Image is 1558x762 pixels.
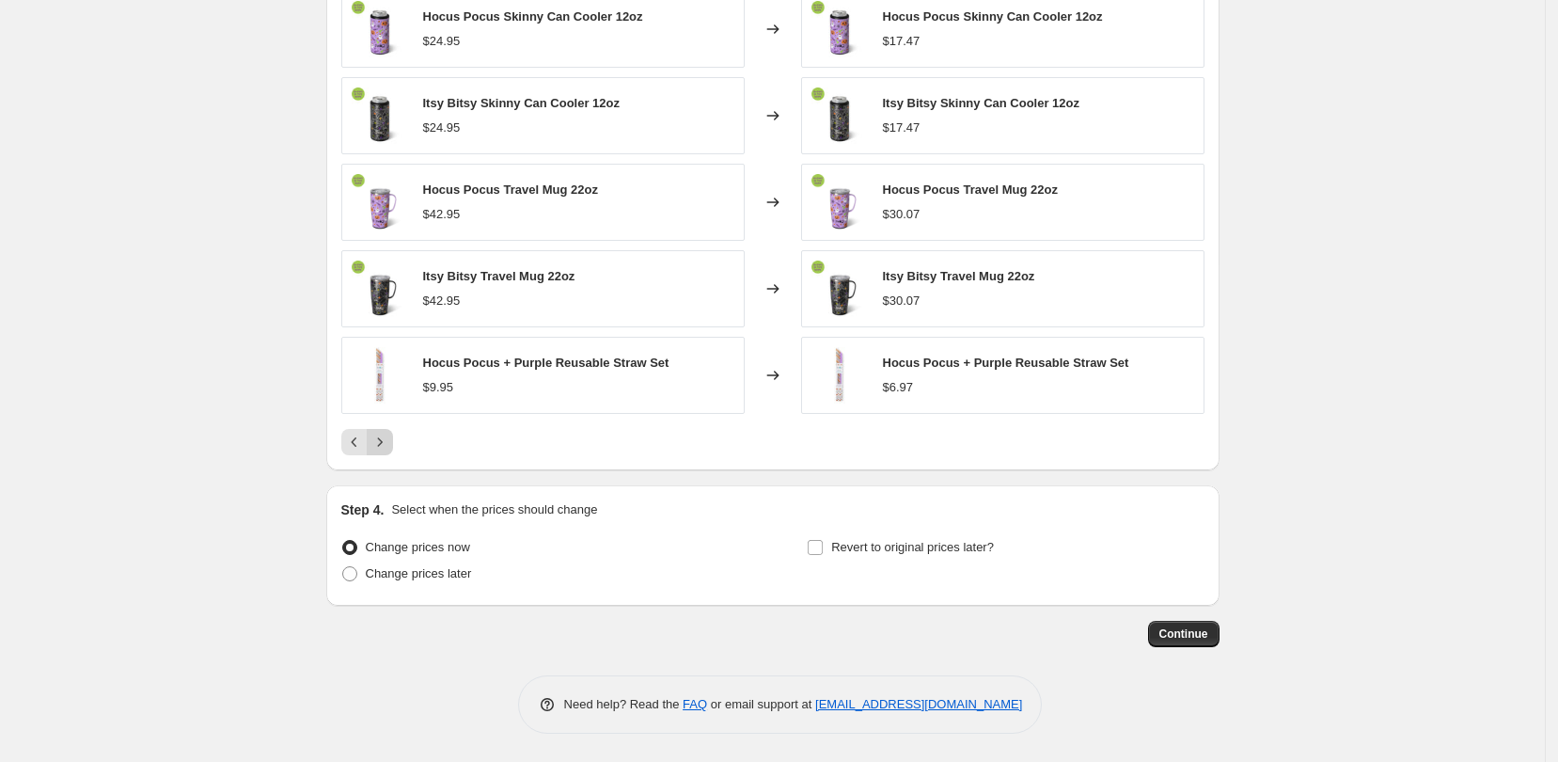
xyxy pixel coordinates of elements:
span: Hocus Pocus + Purple Reusable Straw Set [423,356,669,370]
div: $42.95 [423,205,461,224]
div: $6.97 [883,378,914,397]
span: Change prices later [366,566,472,580]
span: or email support at [707,697,815,711]
p: Select when the prices should change [391,500,597,519]
img: swig-life-signature-12oz-insulated-stainless-steel-skinny-can-cooler-itsy-bitsy-main_80x.jpg [811,87,868,144]
span: Need help? Read the [564,697,684,711]
img: swig-life-signature-printed-reusable-straw-set-hocus-pocus-purple-main_80x.jpg [352,347,408,404]
a: FAQ [683,697,707,711]
img: swig-life-signature-12oz-insulated-stainless-steel-skinny-can-cooler-itsy-bitsy-main_80x.jpg [352,87,408,144]
div: $9.95 [423,378,454,397]
div: $17.47 [883,32,921,51]
span: Itsy Bitsy Skinny Can Cooler 12oz [423,96,621,110]
span: Hocus Pocus + Purple Reusable Straw Set [883,356,1129,370]
img: swig-life-signature-22oz-insulated-stainless-steel-travel-mug-hocus-pocus-glow-in-the-dark-main_8... [811,174,868,230]
img: swig-life-signature-12oz-insulated-stainless-steel-skinny-can-cooler-hocus-pocus-main_80x.jpg [811,1,868,57]
span: Change prices now [366,540,470,554]
div: $24.95 [423,119,461,137]
span: Hocus Pocus Travel Mug 22oz [883,183,1058,197]
div: $24.95 [423,32,461,51]
button: Continue [1148,621,1220,647]
img: swig-life-signature-printed-reusable-straw-set-hocus-pocus-purple-main_80x.jpg [811,347,868,404]
div: $30.07 [883,205,921,224]
img: swig-life-signature-22oz-insulated-stainless-steel-travel-mug-with-handle-itsy-bitsy-main_80x.jpg [352,261,408,317]
span: Itsy Bitsy Travel Mug 22oz [883,269,1035,283]
a: [EMAIL_ADDRESS][DOMAIN_NAME] [815,697,1022,711]
div: $30.07 [883,292,921,310]
span: Itsy Bitsy Travel Mug 22oz [423,269,575,283]
button: Previous [341,429,368,455]
div: $42.95 [423,292,461,310]
span: Hocus Pocus Travel Mug 22oz [423,183,598,197]
span: Continue [1159,627,1208,642]
span: Hocus Pocus Skinny Can Cooler 12oz [883,9,1103,24]
span: Hocus Pocus Skinny Can Cooler 12oz [423,9,643,24]
h2: Step 4. [341,500,385,519]
div: $17.47 [883,119,921,137]
img: swig-life-signature-22oz-insulated-stainless-steel-travel-mug-hocus-pocus-glow-in-the-dark-main_8... [352,174,408,230]
button: Next [367,429,393,455]
img: swig-life-signature-22oz-insulated-stainless-steel-travel-mug-with-handle-itsy-bitsy-main_80x.jpg [811,261,868,317]
span: Itsy Bitsy Skinny Can Cooler 12oz [883,96,1080,110]
span: Revert to original prices later? [831,540,994,554]
nav: Pagination [341,429,393,455]
img: swig-life-signature-12oz-insulated-stainless-steel-skinny-can-cooler-hocus-pocus-main_80x.jpg [352,1,408,57]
